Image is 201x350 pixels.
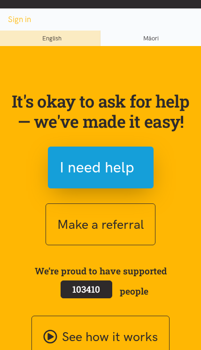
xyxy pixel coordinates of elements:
[60,156,134,179] span: I need help
[46,203,155,245] button: Make a referral
[100,31,201,46] a: Switch to Te Reo Māori
[72,283,100,295] span: 103410
[48,147,154,188] button: I need help
[9,264,192,304] span: We’re proud to have supported people
[9,91,192,132] p: It's okay to ask for help — we've made it easy!
[53,279,120,304] a: 103410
